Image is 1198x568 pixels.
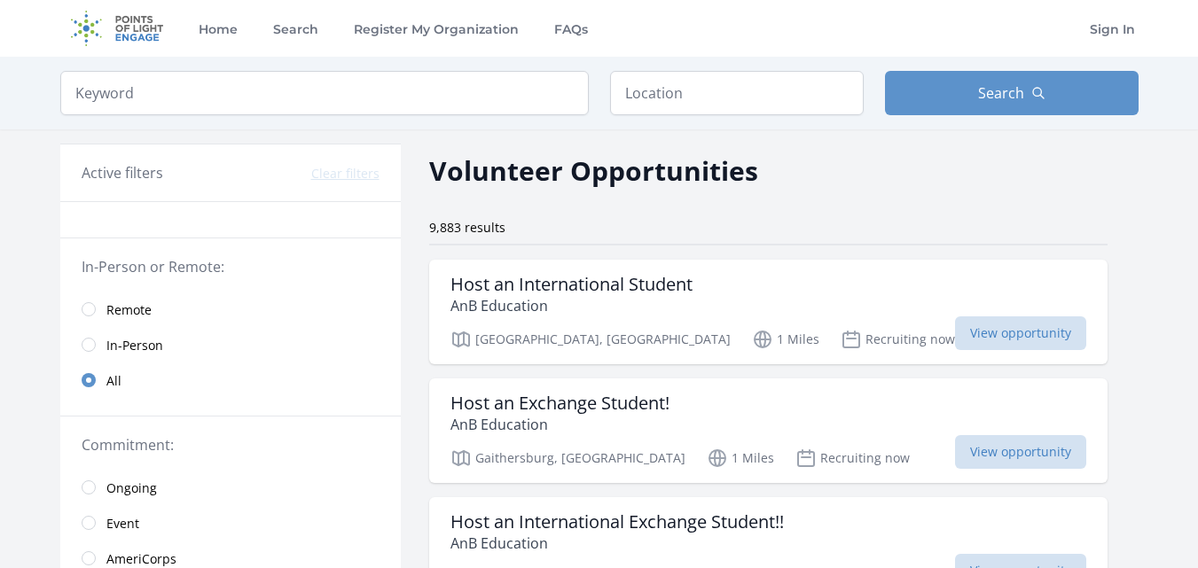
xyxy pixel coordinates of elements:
[841,329,955,350] p: Recruiting now
[106,372,121,390] span: All
[82,434,380,455] legend: Commitment:
[450,329,731,350] p: [GEOGRAPHIC_DATA], [GEOGRAPHIC_DATA]
[885,71,1139,115] button: Search
[752,329,819,350] p: 1 Miles
[450,511,784,533] h3: Host an International Exchange Student!!
[978,82,1024,104] span: Search
[106,301,152,319] span: Remote
[82,256,380,277] legend: In-Person or Remote:
[610,71,864,115] input: Location
[450,295,693,316] p: AnB Education
[106,337,163,354] span: In-Person
[429,151,758,191] h2: Volunteer Opportunities
[429,219,505,236] span: 9,883 results
[450,447,685,469] p: Gaithersburg, [GEOGRAPHIC_DATA]
[450,414,669,435] p: AnB Education
[707,447,774,469] p: 1 Miles
[450,533,784,554] p: AnB Education
[429,260,1108,364] a: Host an International Student AnB Education [GEOGRAPHIC_DATA], [GEOGRAPHIC_DATA] 1 Miles Recruiti...
[60,505,401,541] a: Event
[106,479,157,497] span: Ongoing
[795,447,910,469] p: Recruiting now
[450,393,669,414] h3: Host an Exchange Student!
[60,292,401,327] a: Remote
[60,362,401,398] a: All
[82,162,163,183] h3: Active filters
[60,71,589,115] input: Keyword
[955,435,1086,469] span: View opportunity
[106,515,139,533] span: Event
[955,316,1086,350] span: View opportunity
[311,165,380,183] button: Clear filters
[60,327,401,362] a: In-Person
[450,274,693,295] h3: Host an International Student
[60,470,401,505] a: Ongoing
[106,550,176,568] span: AmeriCorps
[429,378,1108,483] a: Host an Exchange Student! AnB Education Gaithersburg, [GEOGRAPHIC_DATA] 1 Miles Recruiting now Vi...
